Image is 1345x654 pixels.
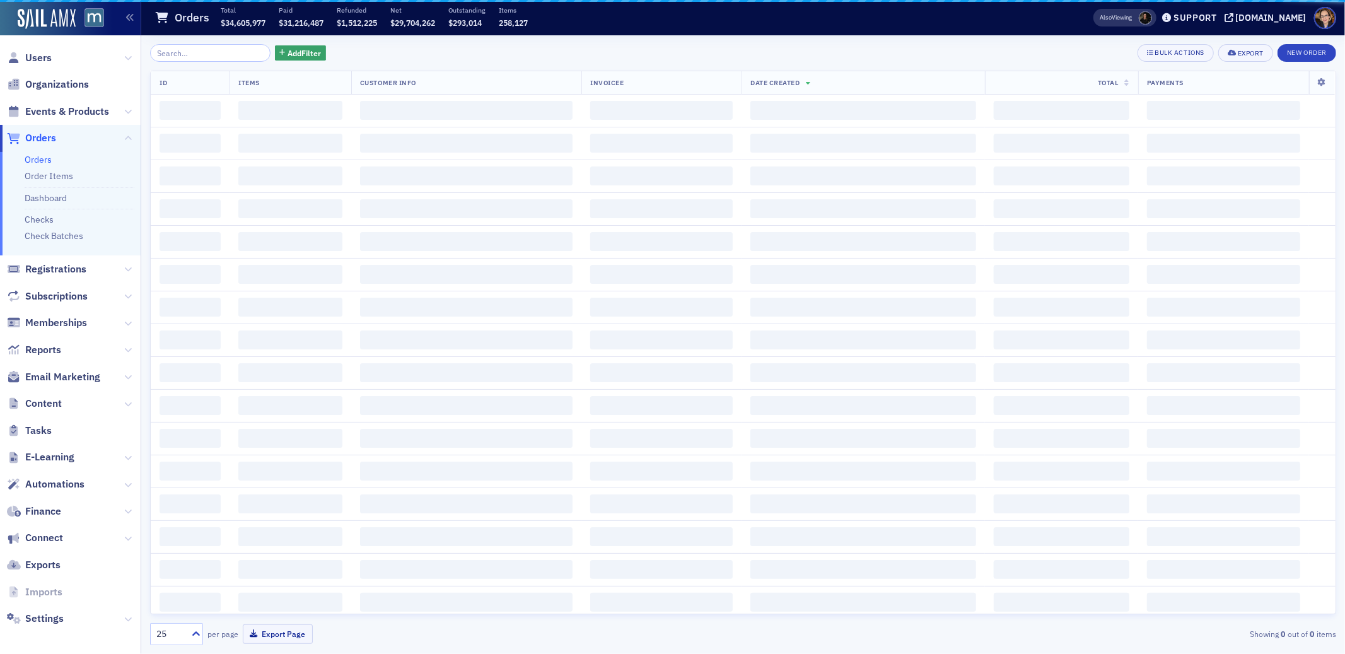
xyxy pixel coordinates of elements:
span: Viewing [1100,13,1132,22]
span: ‌ [1147,527,1300,546]
span: ‌ [590,429,733,448]
button: AddFilter [275,45,327,61]
span: ‌ [750,101,976,120]
span: ‌ [750,363,976,382]
span: Items [238,78,260,87]
span: ‌ [238,232,342,251]
span: ‌ [590,462,733,481]
span: ‌ [1147,134,1300,153]
span: ‌ [1147,166,1300,185]
div: [DOMAIN_NAME] [1236,12,1307,23]
span: ‌ [1147,396,1300,415]
span: Orders [25,131,56,145]
p: Outstanding [448,6,486,15]
span: ‌ [750,232,976,251]
span: ‌ [160,199,221,218]
p: Total [221,6,265,15]
span: ‌ [1147,298,1300,317]
span: ‌ [360,462,573,481]
div: 25 [156,628,184,641]
button: New Order [1278,44,1336,62]
a: Users [7,51,52,65]
a: Finance [7,505,61,518]
span: ‌ [238,560,342,579]
span: ‌ [160,330,221,349]
span: ‌ [750,429,976,448]
span: $31,216,487 [279,18,323,28]
span: Invoicee [590,78,624,87]
span: ‌ [160,101,221,120]
span: ‌ [1147,232,1300,251]
a: Memberships [7,316,87,330]
span: 258,127 [499,18,528,28]
span: ‌ [994,298,1129,317]
span: ‌ [360,298,573,317]
div: Export [1238,50,1264,57]
span: ‌ [360,101,573,120]
a: Content [7,397,62,411]
span: ‌ [590,232,733,251]
span: ‌ [360,134,573,153]
span: ‌ [1147,199,1300,218]
input: Search… [150,44,271,62]
span: ‌ [590,396,733,415]
span: Total [1098,78,1119,87]
span: ‌ [160,593,221,612]
p: Refunded [337,6,377,15]
a: Check Batches [25,230,83,242]
span: ‌ [160,429,221,448]
span: ‌ [994,494,1129,513]
span: ‌ [590,527,733,546]
span: Automations [25,477,84,491]
span: Registrations [25,262,86,276]
span: Imports [25,585,62,599]
p: Paid [279,6,323,15]
a: Reports [7,343,61,357]
span: ‌ [360,429,573,448]
span: ‌ [750,199,976,218]
span: ‌ [590,101,733,120]
span: $293,014 [448,18,482,28]
img: SailAMX [84,8,104,28]
span: ‌ [750,298,976,317]
span: ‌ [994,199,1129,218]
button: Export [1218,44,1273,62]
span: ‌ [590,298,733,317]
span: ‌ [994,462,1129,481]
span: ‌ [238,265,342,284]
p: Items [499,6,528,15]
span: ‌ [1147,363,1300,382]
span: ‌ [1147,560,1300,579]
span: ‌ [750,560,976,579]
span: ‌ [238,462,342,481]
span: ‌ [360,199,573,218]
span: ‌ [238,101,342,120]
span: ‌ [238,330,342,349]
span: ‌ [590,134,733,153]
span: ‌ [238,166,342,185]
span: ‌ [750,265,976,284]
span: ‌ [1147,330,1300,349]
a: Imports [7,585,62,599]
span: Events & Products [25,105,109,119]
a: Order Items [25,170,73,182]
strong: 0 [1308,628,1317,639]
span: ‌ [360,265,573,284]
a: Orders [7,131,56,145]
button: Bulk Actions [1138,44,1214,62]
span: ‌ [160,166,221,185]
a: Settings [7,612,64,626]
span: ‌ [1147,593,1300,612]
strong: 0 [1279,628,1288,639]
span: Profile [1314,7,1336,29]
a: Events & Products [7,105,109,119]
span: ‌ [1147,265,1300,284]
span: Exports [25,558,61,572]
a: SailAMX [18,9,76,29]
span: Memberships [25,316,87,330]
span: ‌ [238,363,342,382]
span: ‌ [160,527,221,546]
span: Content [25,397,62,411]
span: ‌ [1147,494,1300,513]
span: ‌ [994,101,1129,120]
